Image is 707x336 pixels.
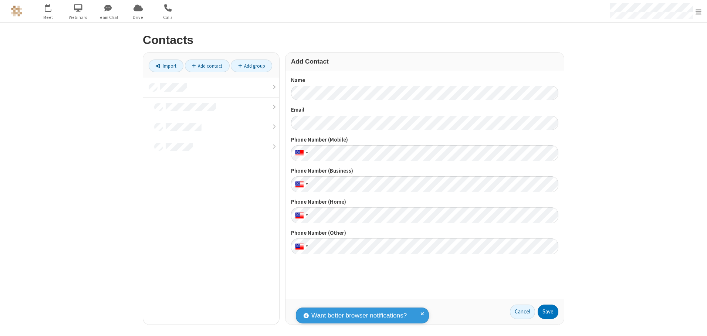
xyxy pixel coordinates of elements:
[291,238,310,254] div: United States: + 1
[291,106,558,114] label: Email
[94,14,122,21] span: Team Chat
[11,6,22,17] img: QA Selenium DO NOT DELETE OR CHANGE
[538,305,558,319] button: Save
[185,60,230,72] a: Add contact
[143,34,564,47] h2: Contacts
[231,60,272,72] a: Add group
[291,167,558,175] label: Phone Number (Business)
[50,4,55,10] div: 4
[291,145,310,161] div: United States: + 1
[64,14,92,21] span: Webinars
[124,14,152,21] span: Drive
[291,229,558,237] label: Phone Number (Other)
[291,176,310,192] div: United States: + 1
[291,76,558,85] label: Name
[154,14,182,21] span: Calls
[149,60,183,72] a: Import
[291,198,558,206] label: Phone Number (Home)
[34,14,62,21] span: Meet
[291,58,558,65] h3: Add Contact
[510,305,535,319] a: Cancel
[311,311,407,320] span: Want better browser notifications?
[291,207,310,223] div: United States: + 1
[291,136,558,144] label: Phone Number (Mobile)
